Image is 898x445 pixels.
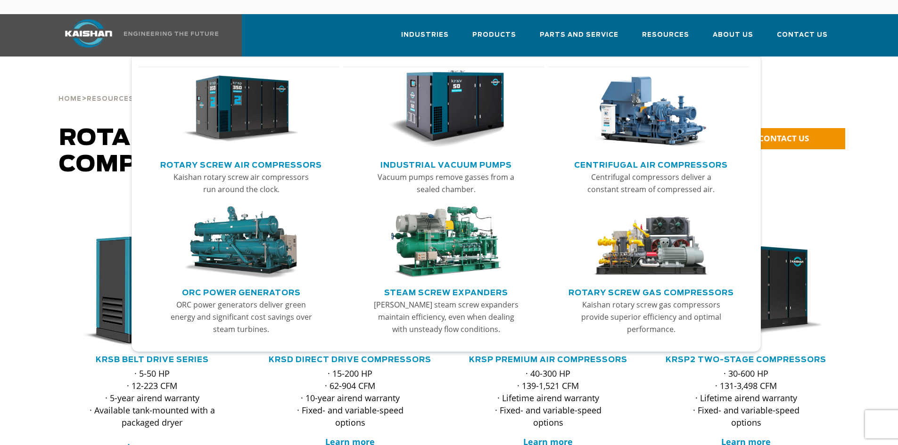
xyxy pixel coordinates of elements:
[58,71,161,106] div: > >
[713,30,753,40] span: About Us
[540,30,618,40] span: Parts and Service
[577,299,725,335] p: Kaishan rotary screw gas compressors provide superior efficiency and optimal performance.
[593,206,709,279] img: thumb-Rotary-Screw-Gas-Compressors
[285,367,415,429] p: · 15-200 HP · 62-904 CFM · 10-year airend warranty · Fixed- and variable-speed options
[728,128,845,149] a: CONTACT US
[472,30,516,40] span: Products
[269,356,431,364] a: KRSD Direct Drive Compressors
[182,284,301,299] a: ORC Power Generators
[183,206,299,279] img: thumb-ORC-Power-Generators
[642,30,689,40] span: Resources
[384,284,508,299] a: Steam Screw Expanders
[87,94,134,103] a: Resources
[577,171,725,195] p: Centrifugal compressors deliver a constant stream of compressed air.
[124,32,218,36] img: Engineering the future
[183,70,299,148] img: thumb-Rotary-Screw-Air-Compressors
[388,206,504,279] img: thumb-Steam-Screw-Expanders
[483,367,613,429] p: · 40-300 HP · 139-1,521 CFM · Lifetime airend warranty · Fixed- and variable-speed options
[666,356,826,364] a: KRSP2 Two-Stage Compressors
[642,23,689,55] a: Resources
[96,356,209,364] a: KRSB Belt Drive Series
[401,23,449,55] a: Industries
[713,23,753,55] a: About Us
[380,157,512,171] a: Industrial Vacuum Pumps
[540,23,618,55] a: Parts and Service
[388,70,504,148] img: thumb-Industrial-Vacuum-Pumps
[574,157,728,171] a: Centrifugal Air Compressors
[372,171,519,195] p: Vacuum pumps remove gasses from a sealed chamber.
[401,30,449,40] span: Industries
[568,284,734,299] a: Rotary Screw Gas Compressors
[372,299,519,335] p: [PERSON_NAME] steam screw expanders maintain efficiency, even when dealing with unsteady flow con...
[469,356,627,364] a: KRSP Premium Air Compressors
[593,70,709,148] img: thumb-Centrifugal-Air-Compressors
[58,96,82,102] span: Home
[472,23,516,55] a: Products
[68,235,236,348] div: krsb30
[87,96,134,102] span: Resources
[59,127,318,176] span: Rotary Screw Air Compressors
[160,157,322,171] a: Rotary Screw Air Compressors
[777,30,828,40] span: Contact Us
[53,14,220,57] a: Kaishan USA
[53,19,124,48] img: kaishan logo
[777,23,828,55] a: Contact Us
[168,299,315,335] p: ORC power generators deliver green energy and significant cost savings over steam turbines.
[758,133,809,144] span: CONTACT US
[58,94,82,103] a: Home
[168,171,315,195] p: Kaishan rotary screw air compressors run around the clock.
[681,367,811,429] p: · 30-600 HP · 131-3,498 CFM · Lifetime airend warranty · Fixed- and variable-speed options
